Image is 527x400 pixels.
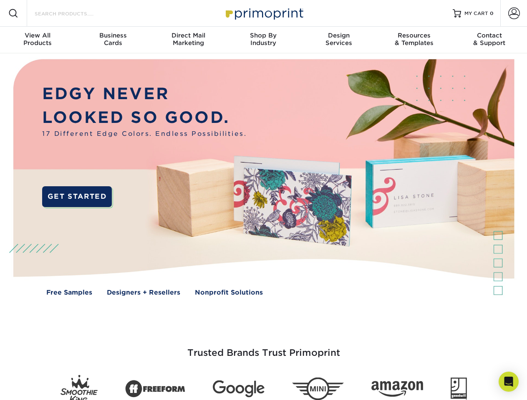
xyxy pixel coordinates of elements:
span: Shop By [226,32,301,39]
span: Contact [452,32,527,39]
span: 17 Different Edge Colors. Endless Possibilities. [42,129,247,139]
img: Amazon [371,381,423,397]
div: Services [301,32,376,47]
div: Open Intercom Messenger [499,372,519,392]
div: Marketing [151,32,226,47]
p: LOOKED SO GOOD. [42,106,247,130]
a: Nonprofit Solutions [195,288,263,297]
span: 0 [490,10,494,16]
a: Designers + Resellers [107,288,180,297]
div: & Support [452,32,527,47]
input: SEARCH PRODUCTS..... [34,8,115,18]
a: Shop ByIndustry [226,27,301,53]
a: Contact& Support [452,27,527,53]
div: Industry [226,32,301,47]
span: Resources [376,32,451,39]
div: & Templates [376,32,451,47]
p: EDGY NEVER [42,82,247,106]
img: Primoprint [222,4,305,22]
span: Business [75,32,150,39]
a: Direct MailMarketing [151,27,226,53]
span: Direct Mail [151,32,226,39]
span: MY CART [464,10,488,17]
a: GET STARTED [42,186,112,207]
div: Cards [75,32,150,47]
img: Google [213,380,265,397]
h3: Trusted Brands Trust Primoprint [20,327,508,368]
a: BusinessCards [75,27,150,53]
img: Goodwill [451,377,467,400]
span: Design [301,32,376,39]
a: DesignServices [301,27,376,53]
a: Resources& Templates [376,27,451,53]
a: Free Samples [46,288,92,297]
